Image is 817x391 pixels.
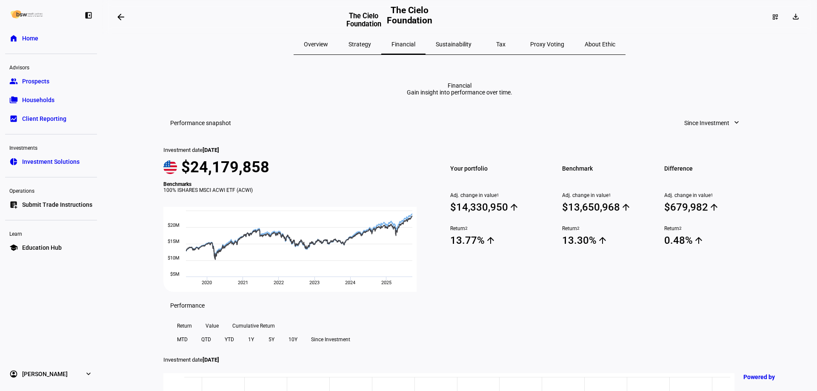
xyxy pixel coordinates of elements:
[9,157,18,166] eth-mat-symbol: pie_chart
[664,192,756,198] span: Adj. change in value
[226,319,282,333] button: Cumulative Return
[9,243,18,252] eth-mat-symbol: school
[5,61,97,73] div: Advisors
[206,319,219,333] span: Value
[679,225,682,231] sup: 2
[202,280,212,285] span: 2020
[9,34,18,43] eth-mat-symbol: home
[562,192,654,198] span: Adj. change in value
[177,319,192,333] span: Return
[407,82,512,89] div: Financial
[497,192,499,198] sup: 1
[232,319,275,333] span: Cumulative Return
[170,319,199,333] button: Return
[349,41,371,47] span: Strategy
[436,41,471,47] span: Sustainability
[22,157,80,166] span: Investment Solutions
[450,234,542,247] span: 13.77%
[562,201,654,214] span: $13,650,968
[5,141,97,153] div: Investments
[304,41,328,47] span: Overview
[496,41,506,47] span: Tax
[509,202,519,212] mat-icon: arrow_upward
[238,280,248,285] span: 2021
[345,280,355,285] span: 2024
[5,184,97,196] div: Operations
[344,12,384,28] h3: The Cielo Foundation
[9,114,18,123] eth-mat-symbol: bid_landscape
[201,333,211,346] span: QTD
[585,41,615,47] span: About Ethic
[203,147,219,153] span: [DATE]
[170,120,231,126] h3: Performance snapshot
[116,12,126,22] mat-icon: arrow_backwards
[384,5,436,29] h2: The Cielo Foundation
[168,223,180,228] text: $20M
[22,370,68,378] span: [PERSON_NAME]
[9,77,18,86] eth-mat-symbol: group
[450,201,508,213] div: $14,330,950
[170,271,180,277] text: $5M
[465,225,468,231] sup: 2
[168,239,180,244] text: $15M
[22,34,38,43] span: Home
[218,333,241,346] button: YTD
[694,235,704,245] mat-icon: arrow_upward
[772,14,779,20] mat-icon: dashboard_customize
[168,255,180,261] text: $10M
[22,77,49,86] span: Prospects
[450,192,542,198] span: Adj. change in value
[163,357,756,363] p: Investment date
[5,153,97,170] a: pie_chartInvestment Solutions
[163,147,426,153] div: Investment date
[274,280,284,285] span: 2022
[5,227,97,239] div: Learn
[170,302,205,309] h3: Performance
[289,333,297,346] span: 10Y
[664,234,756,247] span: 0.48%
[791,12,800,21] mat-icon: download
[530,41,564,47] span: Proxy Voting
[709,202,719,212] mat-icon: arrow_upward
[608,192,611,198] sup: 1
[664,163,756,174] span: Difference
[311,333,350,346] span: Since Investment
[391,41,415,47] span: Financial
[84,370,93,378] eth-mat-symbol: expand_more
[9,96,18,104] eth-mat-symbol: folder_copy
[562,163,654,174] span: Benchmark
[194,333,218,346] button: QTD
[241,333,261,346] button: 1Y
[163,181,426,187] div: Benchmarks
[84,11,93,20] eth-mat-symbol: left_panel_close
[664,201,756,214] span: $679,982
[248,333,254,346] span: 1Y
[5,30,97,47] a: homeHome
[269,333,274,346] span: 5Y
[177,333,188,346] span: MTD
[5,91,97,108] a: folder_copyHouseholds
[381,280,391,285] span: 2025
[225,333,234,346] span: YTD
[664,225,756,231] span: Return
[676,114,749,131] button: Since Investment
[450,163,542,174] span: Your portfolio
[621,202,631,212] mat-icon: arrow_upward
[170,333,194,346] button: MTD
[181,158,269,176] span: $24,179,858
[163,187,426,193] div: 100% ISHARES MSCI ACWI ETF (ACWI)
[597,235,608,245] mat-icon: arrow_upward
[486,235,496,245] mat-icon: arrow_upward
[562,234,654,247] span: 13.30%
[5,73,97,90] a: groupProspects
[304,333,357,346] button: Since Investment
[684,114,729,131] span: Since Investment
[282,333,304,346] button: 10Y
[163,82,756,96] eth-report-page-title: Financial
[22,200,92,209] span: Submit Trade Instructions
[22,243,62,252] span: Education Hub
[407,89,512,96] div: Gain insight into performance over time.
[261,333,282,346] button: 5Y
[9,200,18,209] eth-mat-symbol: list_alt_add
[577,225,580,231] sup: 2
